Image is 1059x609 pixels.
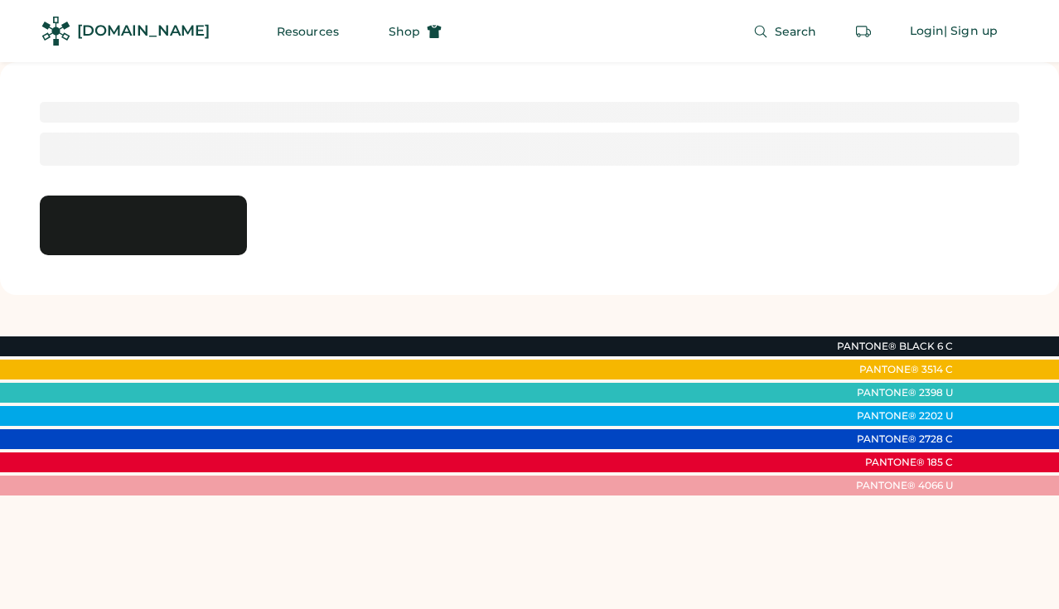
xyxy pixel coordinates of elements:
button: Resources [257,15,359,48]
button: Search [733,15,837,48]
span: Shop [389,26,420,37]
button: Retrieve an order [847,15,880,48]
img: Rendered Logo - Screens [41,17,70,46]
div: [DOMAIN_NAME] [77,21,210,41]
div: Login [910,23,945,40]
span: Search [775,26,817,37]
div: | Sign up [944,23,998,40]
button: Shop [369,15,462,48]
